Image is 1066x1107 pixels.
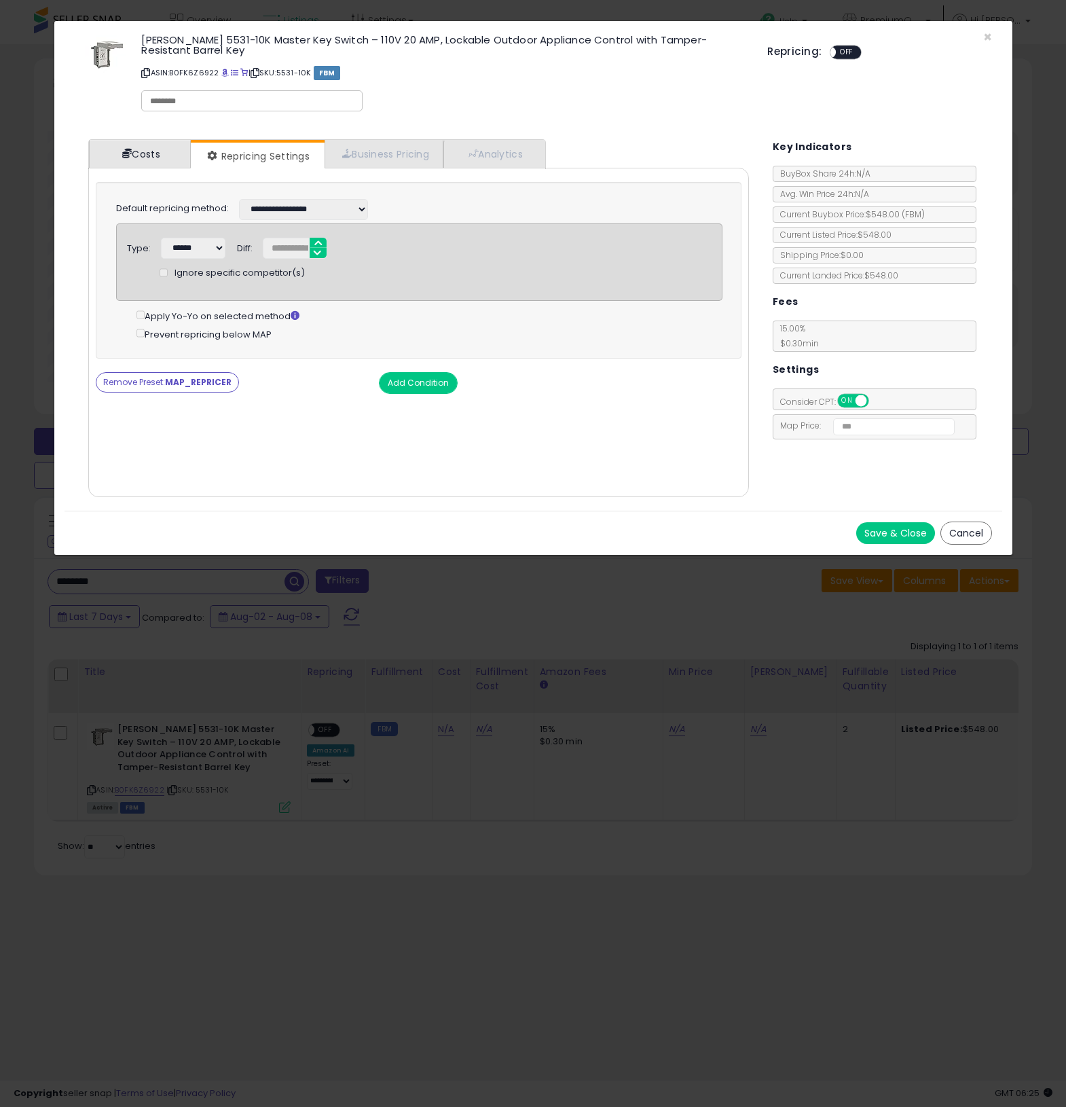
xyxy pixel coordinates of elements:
span: × [983,27,992,47]
span: Map Price: [773,420,955,431]
label: Default repricing method: [116,202,229,215]
a: BuyBox page [221,67,229,78]
a: All offer listings [231,67,238,78]
a: Business Pricing [325,140,443,168]
h5: Repricing: [767,46,822,57]
h5: Key Indicators [773,139,852,156]
p: ASIN: B0FK6Z6922 | SKU: 5531-10K [141,62,747,84]
h3: [PERSON_NAME] 5531-10K Master Key Switch – 110V 20 AMP, Lockable Outdoor Appliance Control with T... [141,35,747,55]
a: Costs [89,140,191,168]
span: BuyBox Share 24h: N/A [773,168,870,179]
span: OFF [866,395,888,407]
span: OFF [837,47,858,58]
div: Prevent repricing below MAP [136,326,722,342]
a: Repricing Settings [191,143,324,170]
span: Current Listed Price: $548.00 [773,229,892,240]
span: $0.30 min [773,338,819,349]
span: ( FBM ) [902,208,925,220]
span: Consider CPT: [773,396,887,407]
button: Save & Close [856,522,935,544]
span: 15.00 % [773,323,819,349]
a: Analytics [443,140,544,168]
span: $548.00 [866,208,925,220]
button: Cancel [940,522,992,545]
button: Remove Preset: [96,372,239,393]
span: Current Buybox Price: [773,208,925,220]
button: Add Condition [379,372,458,394]
img: 31nS1gtGijL._SL60_.jpg [85,35,126,75]
h5: Fees [773,293,798,310]
span: FBM [314,66,341,80]
span: Shipping Price: $0.00 [773,249,864,261]
span: Current Landed Price: $548.00 [773,270,898,281]
span: ON [839,395,856,407]
span: Avg. Win Price 24h: N/A [773,188,869,200]
h5: Settings [773,361,819,378]
div: Type: [127,238,151,255]
div: Diff: [237,238,253,255]
strong: MAP_REPRICER [165,376,232,388]
span: Ignore specific competitor(s) [174,267,305,280]
div: Apply Yo-Yo on selected method [136,308,722,323]
a: Your listing only [240,67,248,78]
